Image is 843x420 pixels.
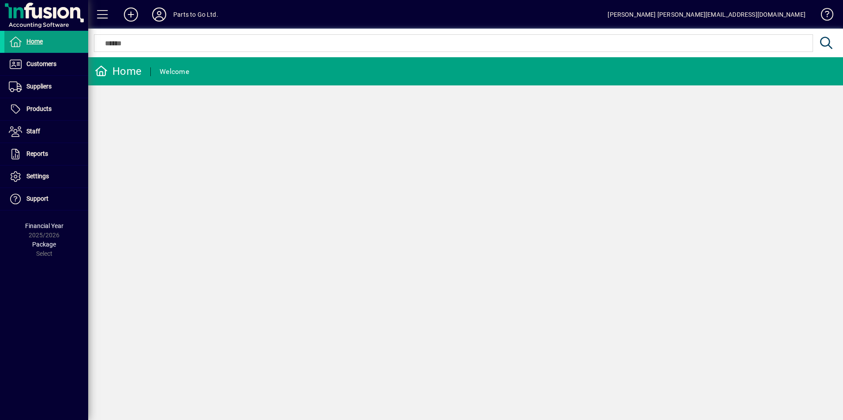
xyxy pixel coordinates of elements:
[26,105,52,112] span: Products
[173,7,218,22] div: Parts to Go Ltd.
[95,64,142,78] div: Home
[4,98,88,120] a: Products
[145,7,173,22] button: Profile
[608,7,806,22] div: [PERSON_NAME] [PERSON_NAME][EMAIL_ADDRESS][DOMAIN_NAME]
[26,128,40,135] span: Staff
[117,7,145,22] button: Add
[32,241,56,248] span: Package
[26,195,48,202] span: Support
[4,76,88,98] a: Suppliers
[160,65,189,79] div: Welcome
[4,121,88,143] a: Staff
[26,38,43,45] span: Home
[26,83,52,90] span: Suppliers
[26,60,56,67] span: Customers
[25,222,63,229] span: Financial Year
[4,143,88,165] a: Reports
[26,150,48,157] span: Reports
[4,188,88,210] a: Support
[4,53,88,75] a: Customers
[26,173,49,180] span: Settings
[814,2,832,30] a: Knowledge Base
[4,166,88,188] a: Settings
